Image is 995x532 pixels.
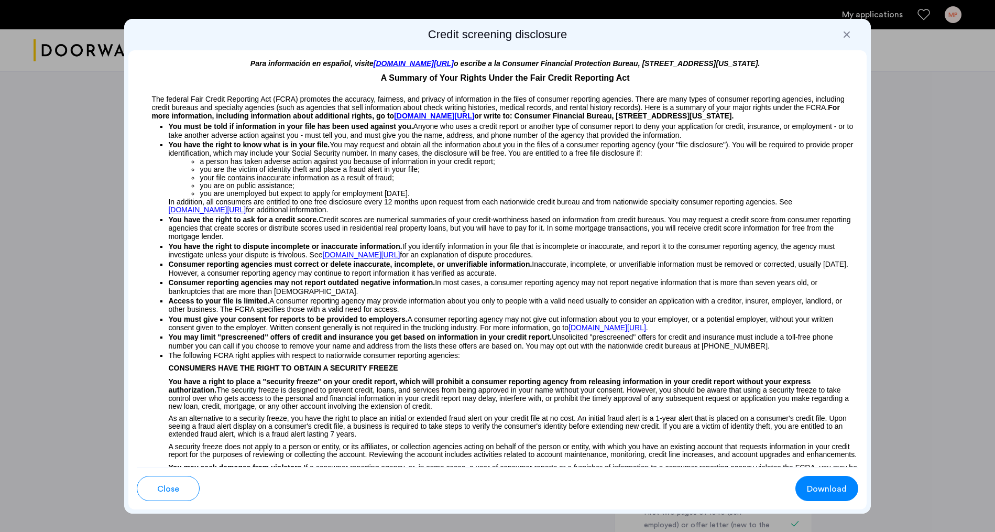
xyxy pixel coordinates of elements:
[394,112,474,121] a: [DOMAIN_NAME][URL]
[246,205,328,214] span: for additional information.
[168,198,792,206] span: In addition, all consumers are entitled to one free disclosure every 12 months upon request from ...
[157,483,179,495] span: Close
[168,297,858,314] p: A consumer reporting agency may provide information about you only to people with a valid need us...
[646,323,648,332] span: .
[200,158,858,166] li: a person has taken adverse action against you because of information in your credit report;
[168,463,303,472] span: You may seek damages from violators.
[200,182,858,190] li: you are on public assistance;
[168,377,811,394] span: You have a right to place a "security freeze" on your credit report, which will prohibit a consum...
[474,112,734,120] span: or write to: Consumer Financial Bureau, [STREET_ADDRESS][US_STATE].
[168,333,858,350] p: Unsolicited "prescreened" offers for credit and insurance must include a toll-free phone number y...
[168,359,858,378] p: CONSUMERS HAVE THE RIGHT TO OBTAIN A SECURITY FREEZE
[200,174,858,182] li: your file contains inaccurate information as a result of fraud;
[168,459,858,481] p: If a consumer reporting agency, or, in some cases, a user of consumer reports or a furnisher of i...
[250,59,374,68] span: Para información en español, visite
[137,476,200,501] button: button
[168,242,835,259] span: If you identify information in your file that is incomplete or inaccurate, and report it to the c...
[323,251,400,259] a: [DOMAIN_NAME][URL]
[168,215,319,224] span: You have the right to ask for a credit score.
[168,242,402,251] span: You have the right to dispute incomplete or inaccurate information.
[137,68,858,84] p: A Summary of Your Rights Under the Fair Credit Reporting Act
[568,323,646,332] a: [DOMAIN_NAME][URL]
[168,315,407,323] span: You must give your consent for reports to be provided to employers.
[168,333,552,341] span: You may limit "prescreened" offers of credit and insurance you get based on information in your c...
[168,140,858,158] p: You may request and obtain all the information about you in the files of a consumer reporting age...
[151,95,844,112] span: The federal Fair Credit Reporting Act (FCRA) promotes the accuracy, fairness, and privacy of info...
[795,476,858,501] button: button
[128,27,866,42] h2: Credit screening disclosure
[168,260,532,268] span: Consumer reporting agencies must correct or delete inaccurate, incomplete, or unverifiable inform...
[168,215,858,241] p: Credit scores are numerical summaries of your credit-worthiness based on information from credit ...
[168,439,858,459] p: A security freeze does not apply to a person or entity, or its affiliates, or collection agencies...
[168,120,858,139] p: Anyone who uses a credit report or another type of consumer report to deny your application for c...
[168,278,858,296] p: In most cases, a consumer reporting agency may not report negative information that is more than ...
[168,315,833,332] span: A consumer reporting agency may not give out information about you to your employer, or a potenti...
[151,103,839,120] span: For more information, including information about additional rights, go to
[168,260,858,277] p: Inaccurate, incomplete, or unverifiable information must be removed or corrected, usually [DATE]....
[168,140,330,149] span: You have the right to know what is in your file.
[168,411,858,439] p: As an alternative to a security freeze, you have the right to place an initial or extended fraud ...
[168,122,413,131] span: You must be told if information in your file has been used against you.
[168,297,269,305] span: Access to your file is limited.
[807,483,847,495] span: Download
[374,59,454,68] a: [DOMAIN_NAME][URL]
[200,190,858,198] li: you are unemployed but expect to apply for employment [DATE].
[168,206,246,214] a: [DOMAIN_NAME][URL]
[168,378,858,411] p: The security freeze is designed to prevent credit, loans, and services from being approved in you...
[168,278,435,287] span: Consumer reporting agencies may not report outdated negative information.
[168,352,858,359] p: The following FCRA right applies with respect to nationwide consumer reporting agencies:
[200,166,858,173] li: you are the victim of identity theft and place a fraud alert in your file;
[454,59,760,68] span: o escribe a la Consumer Financial Protection Bureau, [STREET_ADDRESS][US_STATE].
